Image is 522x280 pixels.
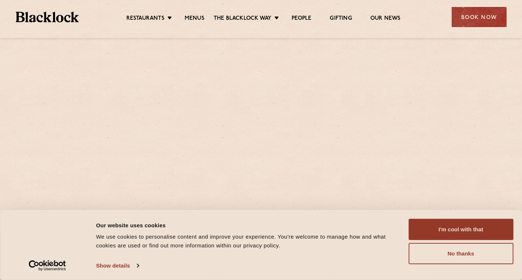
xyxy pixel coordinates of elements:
a: Gifting [330,15,352,23]
a: Usercentrics Cookiebot - opens in a new window [15,260,79,271]
a: Show details [96,260,138,271]
a: Our News [370,15,401,23]
button: I'm cool with that [408,219,513,240]
div: We use cookies to personalise content and improve your experience. You're welcome to manage how a... [96,232,400,250]
a: People [292,15,311,23]
a: Menus [185,15,204,23]
div: Our website uses cookies [96,221,400,229]
button: No thanks [408,243,513,264]
div: Book Now [452,7,507,27]
a: Restaurants [126,15,164,23]
img: BL_Textured_Logo-footer-cropped.svg [16,12,79,22]
a: The Blacklock Way [214,15,271,23]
